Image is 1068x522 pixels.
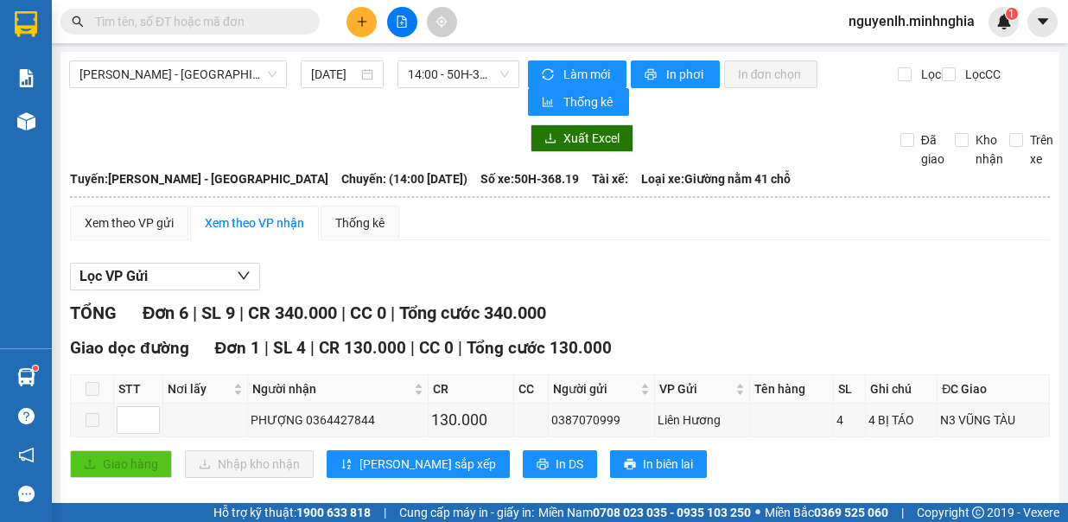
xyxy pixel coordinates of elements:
[765,503,888,522] span: Miền Bắc
[458,338,462,358] span: |
[658,411,747,430] div: Liên Hương
[814,506,888,519] strong: 0369 525 060
[537,458,549,472] span: printer
[972,506,984,519] span: copyright
[70,450,172,478] button: uploadGiao hàng
[507,502,652,522] span: Tổng cước 130.000
[531,124,633,152] button: downloadXuất Excel
[835,10,989,32] span: nguyenlh.minhnghia
[593,506,751,519] strong: 0708 023 035 - 0935 103 250
[18,447,35,463] span: notification
[645,68,659,82] span: printer
[429,375,514,404] th: CR
[538,503,751,522] span: Miền Nam
[252,379,410,398] span: Người nhận
[544,132,556,146] span: download
[755,509,760,516] span: ⚪️
[514,375,549,404] th: CC
[624,458,636,472] span: printer
[542,96,556,110] span: bar-chart
[901,503,904,522] span: |
[391,302,395,323] span: |
[70,263,260,290] button: Lọc VP Gửi
[215,338,261,358] span: Đơn 1
[866,375,938,404] th: Ghi chú
[834,375,866,404] th: SL
[1027,7,1058,37] button: caret-down
[17,69,35,87] img: solution-icon
[185,450,314,478] button: downloadNhập kho nhận
[79,265,148,287] span: Lọc VP Gửi
[724,60,818,88] button: In đơn chọn
[95,12,299,31] input: Tìm tên, số ĐT hoặc mã đơn
[1023,130,1060,169] span: Trên xe
[1008,8,1014,20] span: 1
[435,16,448,28] span: aim
[427,7,457,37] button: aim
[70,502,229,522] span: [GEOGRAPHIC_DATA]
[384,503,386,522] span: |
[460,502,494,522] span: CC 0
[523,450,597,478] button: printerIn DS
[255,502,301,522] span: Đơn 2
[592,169,628,188] span: Tài xế:
[938,375,1050,404] th: ĐC Giao
[143,302,188,323] span: Đơn 6
[350,302,386,323] span: CC 0
[79,61,277,87] span: Phan Rí - Sài Gòn
[70,338,189,358] span: Giao dọc đường
[296,506,371,519] strong: 1900 633 818
[351,502,355,522] span: |
[70,302,117,323] span: TỔNG
[551,411,652,430] div: 0387070999
[264,338,269,358] span: |
[327,450,510,478] button: sort-ascending[PERSON_NAME] sắp xếp
[563,129,620,148] span: Xuất Excel
[359,502,447,522] span: CR 130.000
[356,16,368,28] span: plus
[610,450,707,478] button: printerIn biên lai
[114,375,163,404] th: STT
[15,11,37,37] img: logo-vxr
[467,338,612,358] span: Tổng cước 130.000
[311,65,358,84] input: 12/09/2025
[451,502,455,522] span: |
[499,502,503,522] span: |
[410,338,415,358] span: |
[958,65,1003,84] span: Lọc CC
[72,16,84,28] span: search
[396,16,408,28] span: file-add
[310,338,315,358] span: |
[659,379,732,398] span: VP Gửi
[563,65,613,84] span: Làm mới
[1006,8,1018,20] sup: 1
[631,60,720,88] button: printerIn phơi
[205,213,304,232] div: Xem theo VP nhận
[70,172,328,186] b: Tuyến: [PERSON_NAME] - [GEOGRAPHIC_DATA]
[387,7,417,37] button: file-add
[528,60,626,88] button: syncLàm mới
[419,338,454,358] span: CC 0
[1035,14,1051,29] span: caret-down
[969,130,1010,169] span: Kho nhận
[528,88,629,116] button: bar-chartThống kê
[643,455,693,474] span: In biên lai
[340,458,353,472] span: sort-ascending
[641,169,791,188] span: Loại xe: Giường nằm 41 chỗ
[431,408,511,432] div: 130.000
[655,404,750,437] td: Liên Hương
[938,404,1050,437] td: N3 VŨNG TÀU
[17,112,35,130] img: warehouse-icon
[319,338,406,358] span: CR 130.000
[248,302,337,323] span: CR 340.000
[341,302,346,323] span: |
[359,455,496,474] span: [PERSON_NAME] sắp xếp
[399,302,546,323] span: Tổng cước 340.000
[868,411,934,430] div: 4 BỊ TÁO
[335,213,385,232] div: Thống kê
[18,486,35,502] span: message
[914,130,951,169] span: Đã giao
[168,379,230,398] span: Nơi lấy
[563,92,615,111] span: Thống kê
[314,502,346,522] span: SL 2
